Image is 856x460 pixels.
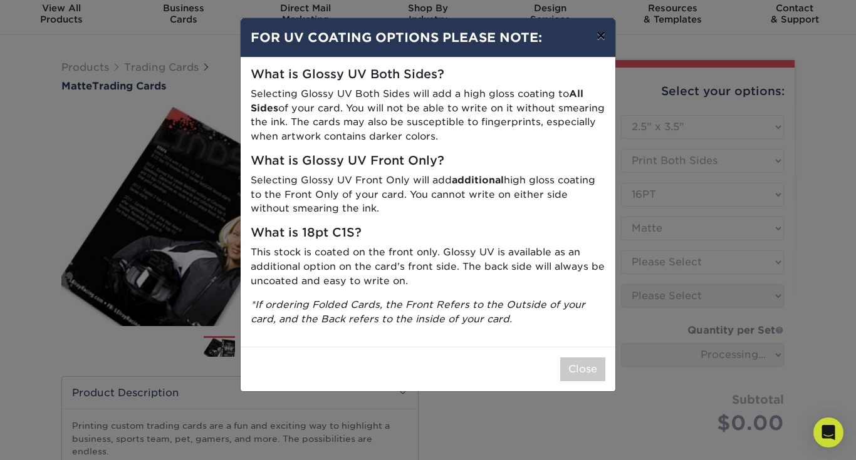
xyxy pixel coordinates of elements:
[251,68,605,82] h5: What is Glossy UV Both Sides?
[251,299,585,325] i: *If ordering Folded Cards, the Front Refers to the Outside of your card, and the Back refers to t...
[452,174,504,186] strong: additional
[251,154,605,168] h5: What is Glossy UV Front Only?
[251,88,583,114] strong: All Sides
[251,28,605,47] h4: FOR UV COATING OPTIONS PLEASE NOTE:
[560,357,605,381] button: Close
[587,18,615,53] button: ×
[251,87,605,144] p: Selecting Glossy UV Both Sides will add a high gloss coating to of your card. You will not be abl...
[251,173,605,216] p: Selecting Glossy UV Front Only will add high gloss coating to the Front Only of your card. You ca...
[251,245,605,288] p: This stock is coated on the front only. Glossy UV is available as an additional option on the car...
[251,226,605,240] h5: What is 18pt C1S?
[813,417,843,447] div: Open Intercom Messenger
